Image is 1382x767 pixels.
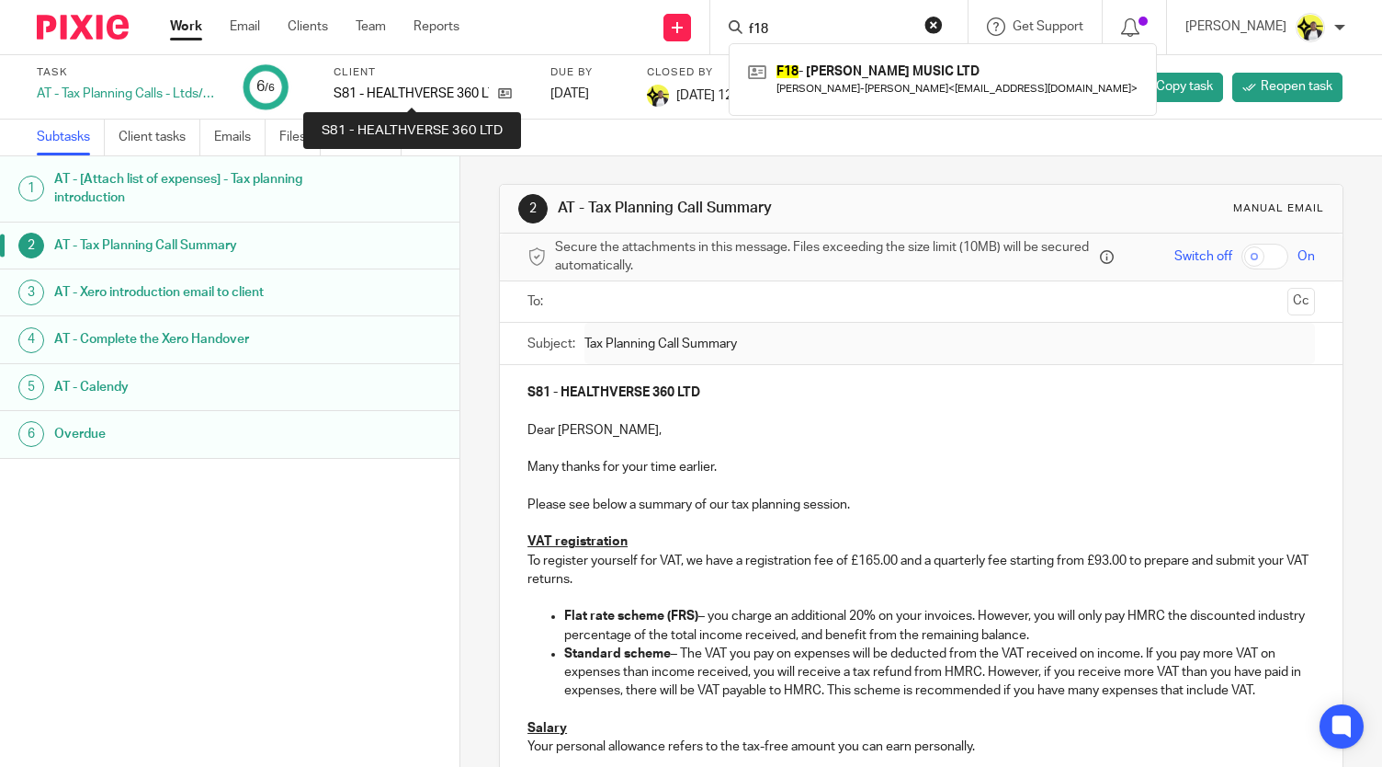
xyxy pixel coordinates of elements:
a: Copy task [1127,73,1223,102]
div: 3 [18,280,44,305]
div: 2 [18,233,44,258]
a: Notes (1) [334,120,402,155]
p: – The VAT you pay on expenses will be deducted from the VAT received on income. If you pay more V... [564,645,1315,701]
h1: AT - Tax Planning Call Summary [54,232,312,259]
strong: Flat rate scheme (FRS) [564,610,698,623]
a: Clients [288,17,328,36]
h1: AT - Xero introduction email to client [54,279,312,306]
a: Reopen task [1232,73,1342,102]
div: 2 [518,194,548,223]
div: 6 [256,76,275,97]
label: Subject: [527,335,575,353]
span: Switch off [1174,247,1232,266]
span: Copy task [1156,77,1213,96]
input: Search [747,22,912,39]
a: Email [230,17,260,36]
a: Client tasks [119,120,200,155]
img: Pixie [37,15,129,40]
div: 4 [18,327,44,353]
small: /6 [265,83,275,93]
a: Emails [214,120,266,155]
h1: Overdue [54,420,312,448]
u: VAT registration [527,535,628,548]
a: Audit logs [415,120,486,155]
div: 1 [18,176,44,201]
u: Salary [527,722,567,735]
a: Team [356,17,386,36]
span: Reopen task [1261,77,1332,96]
p: S81 - HEALTHVERSE 360 LTD [334,85,489,103]
label: Due by [550,65,624,80]
a: Subtasks [37,120,105,155]
strong: Standard scheme [564,647,671,660]
div: AT - Tax Planning Calls - Ltds/CICs/Charities [37,85,221,103]
h1: AT - Calendy [54,373,312,401]
label: Closed by [647,65,768,80]
label: Task [37,65,221,80]
div: 5 [18,374,44,400]
p: Many thanks for your time earlier. [527,458,1315,476]
span: Secure the attachments in this message. Files exceeding the size limit (10MB) will be secured aut... [555,238,1095,276]
strong: S81 - HEALTHVERSE 360 LTD [527,386,700,399]
h1: AT - Tax Planning Call Summary [558,199,961,218]
span: Get Support [1013,20,1083,33]
p: Dear [PERSON_NAME], [527,421,1315,440]
div: Manual email [1233,201,1324,216]
button: Clear [924,16,943,34]
p: [PERSON_NAME] [1185,17,1286,36]
span: [DATE] 12:49pm [676,88,768,101]
span: On [1297,247,1315,266]
img: Carine-Starbridge.jpg [1296,13,1325,42]
img: Carine-Starbridge.jpg [647,85,669,107]
p: To register yourself for VAT, we have a registration fee of £165.00 and a quarterly fee starting ... [527,552,1315,590]
label: Client [334,65,527,80]
div: 6 [18,421,44,447]
a: Work [170,17,202,36]
p: Your personal allowance refers to the tax-free amount you can earn personally. [527,738,1315,756]
div: [DATE] [550,85,624,103]
a: Reports [413,17,459,36]
h1: AT - Complete the Xero Handover [54,326,312,353]
label: To: [527,292,548,311]
p: Please see below a summary of our tax planning session. [527,496,1315,514]
h1: AT - [Attach list of expenses] - Tax planning introduction [54,166,312,212]
a: Files [279,120,321,155]
button: Cc [1287,288,1315,315]
p: – you charge an additional 20% on your invoices. However, you will only pay HMRC the discounted i... [564,607,1315,645]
